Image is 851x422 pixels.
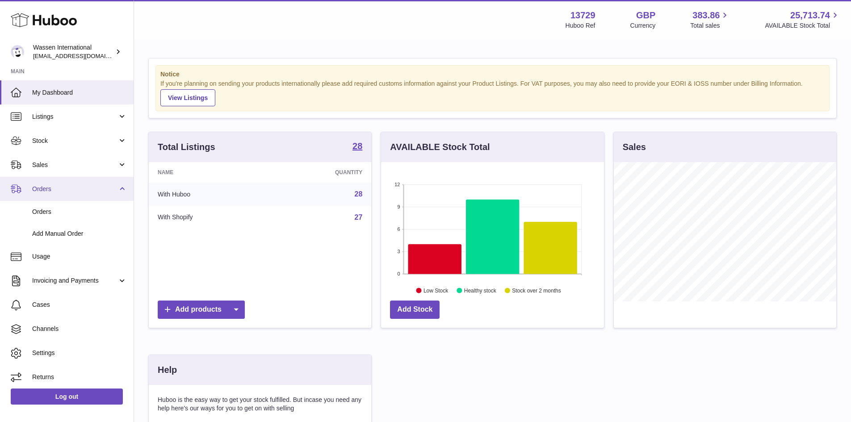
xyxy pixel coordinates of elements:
td: With Shopify [149,206,269,229]
a: 27 [355,213,363,221]
a: 383.86 Total sales [690,9,730,30]
span: 383.86 [692,9,720,21]
div: Currency [630,21,656,30]
span: Stock [32,137,117,145]
span: Total sales [690,21,730,30]
strong: GBP [636,9,655,21]
div: If you're planning on sending your products internationally please add required customs informati... [160,79,825,106]
text: Low Stock [423,287,449,293]
span: Add Manual Order [32,230,127,238]
a: View Listings [160,89,215,106]
p: Huboo is the easy way to get your stock fulfilled. But incase you need any help here's our ways f... [158,396,362,413]
th: Quantity [269,162,372,183]
span: Usage [32,252,127,261]
a: 28 [352,142,362,152]
span: Channels [32,325,127,333]
text: 6 [398,226,400,232]
strong: 13729 [570,9,595,21]
a: 28 [355,190,363,198]
a: Add Stock [390,301,440,319]
span: Returns [32,373,127,381]
h3: Help [158,364,177,376]
span: Sales [32,161,117,169]
th: Name [149,162,269,183]
a: Add products [158,301,245,319]
strong: 28 [352,142,362,150]
span: Orders [32,185,117,193]
span: Invoicing and Payments [32,276,117,285]
a: 25,713.74 AVAILABLE Stock Total [765,9,840,30]
td: With Huboo [149,183,269,206]
h3: AVAILABLE Stock Total [390,141,490,153]
div: Wassen International [33,43,113,60]
h3: Total Listings [158,141,215,153]
span: Orders [32,208,127,216]
text: 9 [398,204,400,209]
img: internationalsupplychain@wassen.com [11,45,24,58]
strong: Notice [160,70,825,79]
text: 0 [398,271,400,276]
span: 25,713.74 [790,9,830,21]
span: AVAILABLE Stock Total [765,21,840,30]
span: Listings [32,113,117,121]
span: Cases [32,301,127,309]
div: Huboo Ref [566,21,595,30]
span: [EMAIL_ADDRESS][DOMAIN_NAME] [33,52,131,59]
a: Log out [11,389,123,405]
text: 12 [395,182,400,187]
span: Settings [32,349,127,357]
text: Stock over 2 months [512,287,561,293]
text: 3 [398,249,400,254]
text: Healthy stock [464,287,497,293]
h3: Sales [623,141,646,153]
span: My Dashboard [32,88,127,97]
